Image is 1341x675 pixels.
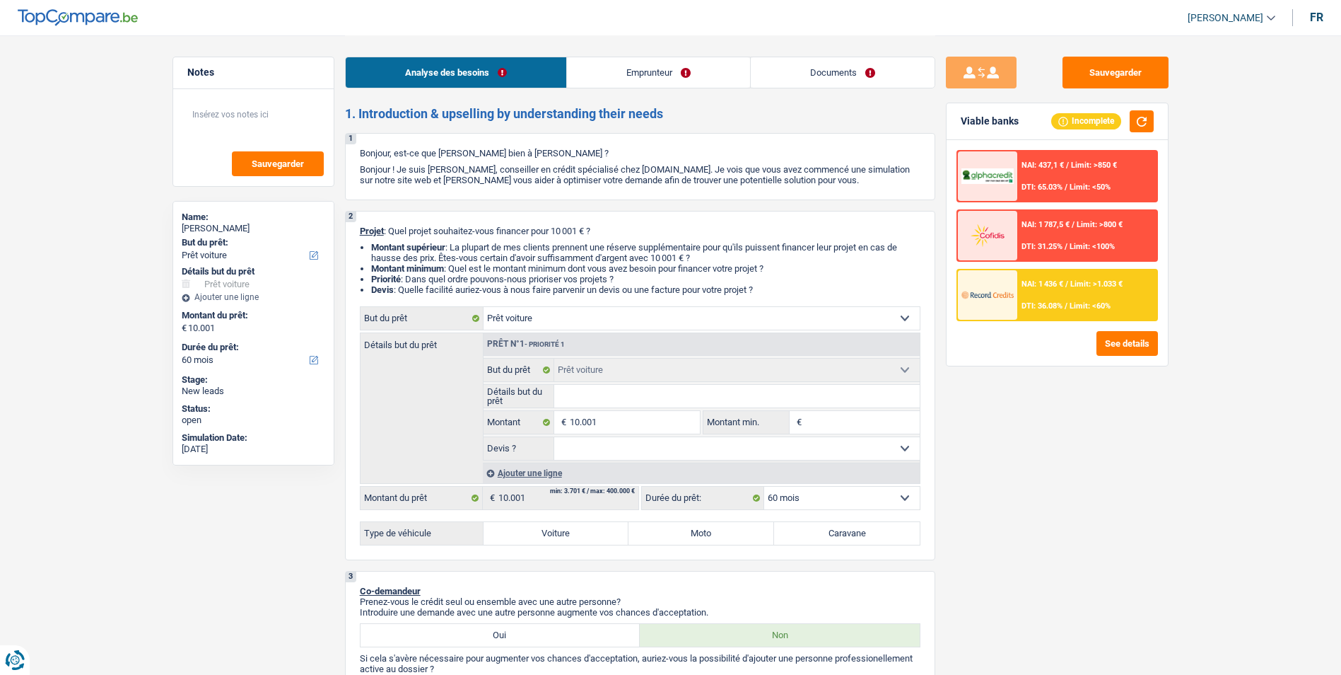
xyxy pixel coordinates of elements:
[550,488,635,495] div: min: 3.701 € / max: 400.000 €
[1070,279,1123,289] span: Limit: >1.033 €
[361,624,640,647] label: Oui
[182,342,322,353] label: Durée du prêt:
[703,411,790,434] label: Montant min.
[554,411,570,434] span: €
[360,653,920,674] p: Si cela s'avère nécessaire pour augmenter vos chances d'acceptation, auriez-vous la possibilité d...
[483,463,920,483] div: Ajouter une ligne
[1021,161,1064,170] span: NAI: 437,1 €
[361,333,483,350] label: Détails but du prêt
[1021,301,1062,311] span: DTI: 36.08%
[182,223,325,234] div: [PERSON_NAME]
[1021,183,1062,192] span: DTI: 65.03%
[360,148,920,158] p: Bonjour, est-ce que [PERSON_NAME] bien à [PERSON_NAME] ?
[182,444,325,455] div: [DATE]
[1077,220,1123,229] span: Limit: >800 €
[360,226,384,236] span: Projet
[1066,161,1069,170] span: /
[346,134,356,144] div: 1
[774,522,920,545] label: Caravane
[525,340,565,348] span: - Priorité 1
[1070,242,1115,251] span: Limit: <100%
[252,159,304,168] span: Sauvegarder
[371,263,920,274] li: : Quel est le montant minimum dont vous avez besoin pour financer votre projet ?
[360,596,920,607] p: Prenez-vous le crédit seul ou ensemble avec une autre personne?
[1065,279,1068,289] span: /
[182,266,325,277] div: Détails but du prêt
[371,242,920,263] li: : La plupart de mes clients prennent une réserve supplémentaire pour qu'ils puissent financer leu...
[182,237,322,248] label: But du prêt:
[567,57,750,88] a: Emprunteur
[182,386,325,397] div: New leads
[1065,301,1067,311] span: /
[642,487,764,509] label: Durée du prêt:
[1176,6,1275,30] a: [PERSON_NAME]
[484,522,629,545] label: Voiture
[1070,183,1111,192] span: Limit: <50%
[346,572,356,582] div: 3
[1072,220,1074,229] span: /
[371,274,920,284] li: : Dans quel ordre pouvons-nous prioriser vos projets ?
[1071,161,1117,170] span: Limit: >850 €
[371,284,920,295] li: : Quelle facilité auriez-vous à nous faire parvenir un devis ou une facture pour votre projet ?
[18,9,138,26] img: TopCompare Logo
[361,522,484,545] label: Type de véhicule
[182,212,325,223] div: Name:
[182,292,325,302] div: Ajouter une ligne
[1062,57,1169,88] button: Sauvegarder
[1096,331,1158,356] button: See details
[182,403,325,415] div: Status:
[182,415,325,426] div: open
[1070,301,1111,311] span: Limit: <60%
[360,586,421,596] span: Co-demandeur
[360,226,920,236] p: : Quel projet souhaitez-vous financer pour 10 001 € ?
[361,307,484,330] label: But du prêt
[346,57,566,88] a: Analyse des besoins
[1310,11,1323,24] div: fr
[1065,242,1067,251] span: /
[1021,242,1062,251] span: DTI: 31.25%
[182,310,322,321] label: Montant du prêt:
[484,340,568,349] div: Prêt n°1
[361,487,483,509] label: Montant du prêt
[961,222,1014,248] img: Cofidis
[484,385,555,408] label: Détails but du prêt
[187,67,320,79] h5: Notes
[484,411,555,434] label: Montant
[961,282,1014,308] img: Record Credits
[961,168,1014,185] img: AlphaCredit
[484,359,555,381] label: But du prêt
[790,411,805,434] span: €
[345,106,935,122] h2: 1. Introduction & upselling by understanding their needs
[182,432,325,444] div: Simulation Date:
[371,242,445,253] strong: Montant supérieur
[484,437,555,460] label: Devis ?
[1051,113,1121,129] div: Incomplete
[232,151,324,176] button: Sauvegarder
[371,263,444,274] strong: Montant minimum
[360,164,920,185] p: Bonjour ! Je suis [PERSON_NAME], conseiller en crédit spécialisé chez [DOMAIN_NAME]. Je vois que ...
[961,115,1019,127] div: Viable banks
[182,323,187,334] span: €
[371,274,401,284] strong: Priorité
[371,284,394,295] span: Devis
[360,607,920,618] p: Introduire une demande avec une autre personne augmente vos chances d'acceptation.
[640,624,920,647] label: Non
[346,212,356,222] div: 2
[182,374,325,386] div: Stage:
[628,522,774,545] label: Moto
[751,57,935,88] a: Documents
[1021,279,1063,289] span: NAI: 1 436 €
[1065,183,1067,192] span: /
[1188,12,1263,24] span: [PERSON_NAME]
[1021,220,1070,229] span: NAI: 1 787,5 €
[483,487,498,509] span: €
